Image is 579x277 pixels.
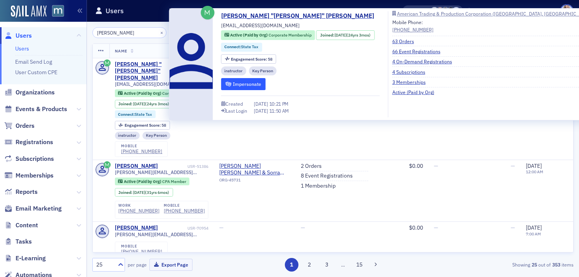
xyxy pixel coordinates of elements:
span: … [338,261,348,268]
span: — [434,224,438,231]
div: instructor [115,132,140,139]
a: 63 Orders [392,38,420,45]
strong: 353 [551,261,562,268]
span: [EMAIL_ADDRESS][DOMAIN_NAME] [221,22,300,29]
span: CPA Member [162,179,186,184]
a: Users [4,31,32,40]
span: 11:50 AM [269,108,289,114]
span: Weyrich Cronin & Sorra Chtd. (Cockeysville, MD) [219,163,290,176]
div: Engagement Score: 58 [221,54,276,64]
span: $0.00 [409,224,423,231]
a: [PHONE_NUMBER] [121,249,162,254]
span: Email Marketing [16,204,62,213]
img: SailAMX [11,5,47,18]
a: Email Marketing [4,204,62,213]
a: Active (Paid by Org) Corporate Membership [224,32,311,38]
div: Joined: 2001-06-08 00:00:00 [316,30,374,40]
button: × [158,29,165,36]
div: 58 [125,123,166,127]
button: Impersonate [221,78,266,90]
span: Tasks [16,237,32,246]
strong: 25 [530,261,538,268]
span: Engagement Score : [125,122,161,128]
span: [DATE] [526,162,542,169]
div: USR-51386 [159,164,208,169]
span: Orders [16,122,35,130]
img: SailAMX [52,5,64,17]
span: Lauren McDonough [447,7,455,15]
a: Email Send Log [15,58,52,65]
a: 8 Event Registrations [301,172,353,179]
span: [DATE] [254,101,269,107]
a: Tasks [4,237,32,246]
div: Connect: [221,43,262,52]
span: [PERSON_NAME][EMAIL_ADDRESS][PERSON_NAME][DOMAIN_NAME] [115,232,209,237]
label: per page [128,261,147,268]
span: — [219,224,224,231]
span: Corporate Membership [162,91,205,96]
span: [DATE] [133,101,145,106]
span: [DATE] [335,32,347,38]
span: Events & Products [16,105,67,113]
span: Reports [16,188,38,196]
button: Export Page [149,259,192,271]
div: Created [225,102,243,106]
a: [PERSON_NAME] [PERSON_NAME] & Sorra Chtd. ([GEOGRAPHIC_DATA], [GEOGRAPHIC_DATA]) [219,163,290,176]
div: mobile [164,203,205,208]
span: Corporate Membership [269,32,312,38]
span: Active (Paid by Org) [124,91,162,96]
div: Active (Paid by Org): Active (Paid by Org): Corporate Membership [221,30,315,40]
span: Connect : [118,111,135,117]
div: (24yrs 3mos) [335,32,371,38]
button: 15 [353,258,366,272]
div: 58 [231,57,272,61]
a: Connect:State Tax [118,112,152,117]
a: [PHONE_NUMBER] [121,148,162,154]
a: Active (Paid by Org) CPA Member [118,179,186,184]
time: 12:00 AM [526,169,543,174]
a: [PERSON_NAME] [115,163,158,170]
a: Organizations [4,88,55,97]
span: [EMAIL_ADDRESS][DOMAIN_NAME] [115,81,193,87]
a: [PHONE_NUMBER] [118,208,159,214]
div: USR-70954 [159,226,208,231]
a: Active (Paid by Org) [392,89,440,96]
a: Subscriptions [4,155,54,163]
div: Active (Paid by Org): Active (Paid by Org): Corporate Membership [115,89,209,97]
div: Last Login [226,109,247,113]
div: [PHONE_NUMBER] [164,208,205,214]
a: Connect:State Tax [224,44,258,50]
a: User Custom CPE [15,69,57,76]
a: [PHONE_NUMBER] [392,26,433,33]
span: — [511,162,515,169]
div: Joined: 1994-03-25 00:00:00 [115,188,173,197]
a: [PERSON_NAME] [115,225,158,232]
div: Support [473,7,500,14]
span: — [511,224,515,231]
a: 4 On-Demand Registrations [392,58,458,65]
a: Users [15,45,29,52]
span: [DATE] [133,190,145,195]
span: [DATE] [526,224,542,231]
div: (31yrs 6mos) [133,190,169,195]
div: Connect: [115,110,156,118]
a: 4 Subscriptions [392,68,431,75]
a: Reports [4,188,38,196]
h1: Users [106,6,124,16]
a: E-Learning [4,254,46,263]
div: work [118,203,159,208]
div: Showing out of items [419,261,574,268]
span: Registrations [16,138,53,146]
span: E-Learning [16,254,46,263]
span: Content [16,221,38,230]
button: 2 [302,258,316,272]
a: Events & Products [4,105,67,113]
div: Engagement Score: 58 [115,121,170,129]
div: Joined: 2001-06-08 00:00:00 [115,100,173,108]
